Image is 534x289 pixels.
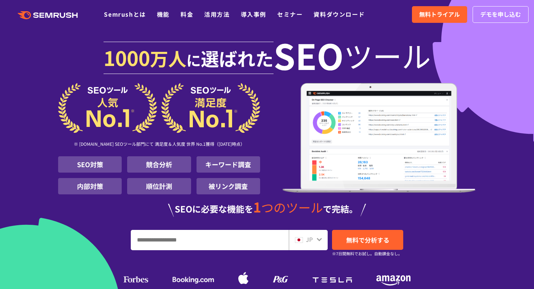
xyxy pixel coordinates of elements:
[332,230,403,250] a: 無料で分析する
[131,230,288,250] input: URL、キーワードを入力してください
[58,178,122,194] li: 内部対策
[181,10,193,18] a: 料金
[412,6,467,23] a: 無料トライアル
[150,45,186,71] span: 万人
[197,156,260,173] li: キーワード調査
[204,10,230,18] a: 活用方法
[186,49,201,70] span: に
[346,235,389,244] span: 無料で分析する
[241,10,266,18] a: 導入事例
[253,197,261,216] span: 1
[480,10,521,19] span: デモを申し込む
[157,10,170,18] a: 機能
[104,10,146,18] a: Semrushとは
[127,178,191,194] li: 順位計測
[306,235,313,244] span: JP
[58,200,476,217] div: SEOに必要な機能を
[58,156,122,173] li: SEO対策
[473,6,529,23] a: デモを申し込む
[344,41,431,70] span: ツール
[419,10,460,19] span: 無料トライアル
[127,156,191,173] li: 競合分析
[274,41,344,70] span: SEO
[332,250,402,257] small: ※7日間無料でお試し。自動課金なし。
[197,178,260,194] li: 被リンク調査
[323,202,358,215] span: で完結。
[261,198,323,216] span: つのツール
[277,10,303,18] a: セミナー
[104,43,150,72] span: 1000
[58,133,260,156] div: ※ [DOMAIN_NAME] SEOツール部門にて 満足度＆人気度 世界 No.1獲得（[DATE]時点）
[313,10,365,18] a: 資料ダウンロード
[201,45,274,71] span: 選ばれた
